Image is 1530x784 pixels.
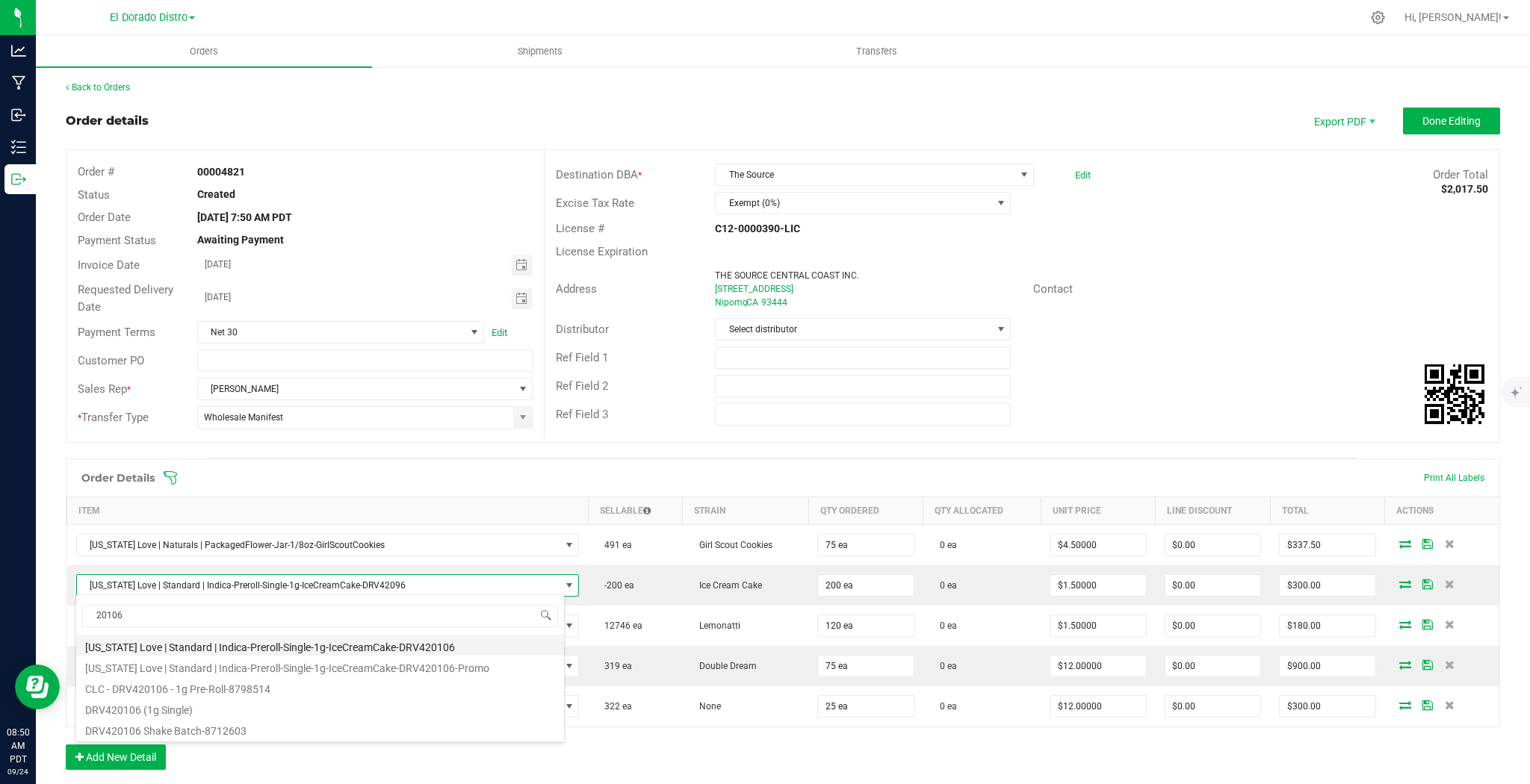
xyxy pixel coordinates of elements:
[556,282,597,296] span: Address
[692,620,740,631] span: Lemonatti
[715,270,859,281] span: THE SOURCE CENTRAL COAST INC.
[932,540,957,550] span: 0 ea
[1165,696,1260,717] input: 0
[1050,535,1145,556] input: 0
[556,323,609,336] span: Distributor
[1050,656,1145,676] input: 0
[1416,539,1439,548] span: Save Order Detail
[1416,700,1439,709] span: Save Order Detail
[11,75,26,90] inline-svg: Manufacturing
[78,258,140,272] span: Invoice Date
[716,193,991,214] span: Exempt (0%)
[818,575,913,596] input: 0
[692,540,772,550] span: Girl Scout Cookies
[197,234,284,246] strong: Awaiting Payment
[1369,10,1387,25] div: Manage settings
[716,164,1015,185] span: The Source
[198,379,513,399] span: [PERSON_NAME]
[1041,497,1155,525] th: Unit Price
[556,222,604,235] span: License #
[76,534,580,556] span: NO DATA FOUND
[1433,168,1488,181] span: Order Total
[597,620,642,631] span: 12746 ea
[1425,364,1484,424] img: Scan me!
[1416,579,1439,588] span: Save Order Detail
[818,656,913,676] input: 0
[1156,497,1270,525] th: Line Discount
[1439,539,1461,548] span: Delete Order Detail
[1385,497,1500,525] th: Actions
[512,288,533,309] span: Toggle calendar
[932,620,957,631] span: 0 ea
[1280,696,1375,717] input: 0
[170,45,238,58] span: Orders
[745,297,746,308] span: ,
[1416,660,1439,669] span: Save Order Detail
[78,411,149,424] span: Transfer Type
[1280,575,1375,596] input: 0
[77,535,560,556] span: [US_STATE] Love | Naturals | PackagedFlower-Jar-1/8oz-GirlScoutCookies
[512,255,533,276] span: Toggle calendar
[588,497,683,525] th: Sellable
[808,497,923,525] th: Qty Ordered
[818,535,913,556] input: 0
[1050,575,1145,596] input: 0
[932,661,957,671] span: 0 ea
[7,766,29,777] p: 09/24
[66,744,166,770] button: Add New Detail
[11,140,26,155] inline-svg: Inventory
[818,615,913,636] input: 0
[1165,615,1260,636] input: 0
[1280,656,1375,676] input: 0
[932,580,957,591] span: 0 ea
[1298,108,1388,134] li: Export PDF
[1165,535,1260,556] input: 0
[197,166,245,178] strong: 00004821
[1439,700,1461,709] span: Delete Order Detail
[78,354,144,367] span: Customer PO
[1441,183,1488,195] strong: $2,017.50
[498,45,583,58] span: Shipments
[1050,696,1145,717] input: 0
[716,319,991,340] span: Select distributor
[1439,620,1461,629] span: Delete Order Detail
[683,497,809,525] th: Strain
[556,351,608,364] span: Ref Field 1
[1280,535,1375,556] input: 0
[597,540,632,550] span: 491 ea
[836,45,917,58] span: Transfers
[78,283,173,314] span: Requested Delivery Date
[1439,660,1461,669] span: Delete Order Detail
[492,327,507,338] a: Edit
[556,245,648,258] span: License Expiration
[708,36,1044,67] a: Transfers
[1422,115,1481,127] span: Done Editing
[1165,656,1260,676] input: 0
[1425,364,1484,424] qrcode: 00004821
[197,188,235,200] strong: Created
[1416,620,1439,629] span: Save Order Detail
[1404,11,1502,23] span: Hi, [PERSON_NAME]!
[818,696,913,717] input: 0
[15,665,60,709] iframe: Resource center
[198,322,465,343] span: Net 30
[78,188,110,202] span: Status
[110,11,188,24] span: El Dorado Distro
[556,379,608,393] span: Ref Field 2
[11,43,26,58] inline-svg: Analytics
[715,284,793,294] span: [STREET_ADDRESS]
[692,580,762,591] span: Ice Cream Cake
[78,382,127,396] span: Sales Rep
[1270,497,1384,525] th: Total
[78,234,156,247] span: Payment Status
[81,472,155,484] h1: Order Details
[1439,579,1461,588] span: Delete Order Detail
[1403,108,1500,134] button: Done Editing
[11,172,26,187] inline-svg: Outbound
[7,726,29,766] p: 08:50 AM PDT
[597,701,632,712] span: 322 ea
[36,36,372,67] a: Orders
[923,497,1041,525] th: Qty Allocated
[1050,615,1145,636] input: 0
